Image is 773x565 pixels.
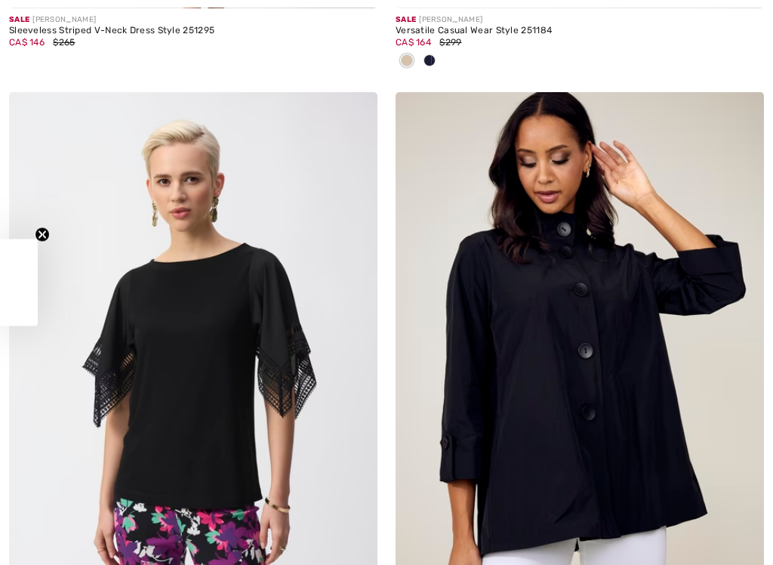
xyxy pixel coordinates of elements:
[396,14,764,26] div: [PERSON_NAME]
[35,227,50,242] button: Close teaser
[396,37,431,48] span: CA$ 164
[9,15,29,24] span: Sale
[9,37,45,48] span: CA$ 146
[396,26,764,36] div: Versatile Casual Wear Style 251184
[9,14,377,26] div: [PERSON_NAME]
[396,49,418,74] div: Moonstone/black
[9,26,377,36] div: Sleeveless Striped V-Neck Dress Style 251295
[439,37,461,48] span: $299
[418,49,441,74] div: Midnight Blue/Vanilla
[396,15,416,24] span: Sale
[53,37,75,48] span: $265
